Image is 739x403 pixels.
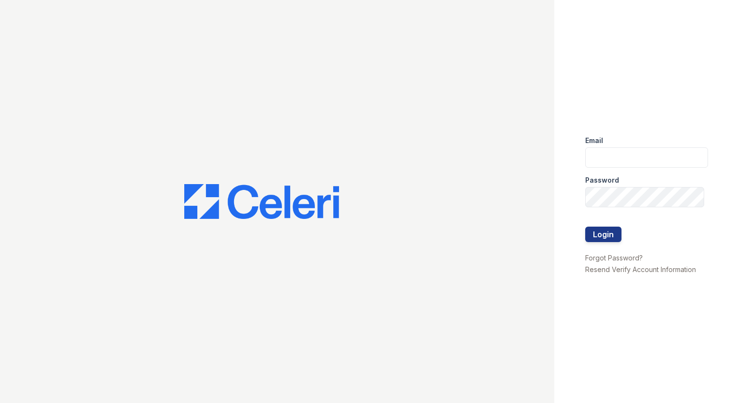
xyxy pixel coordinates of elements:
[585,265,696,273] a: Resend Verify Account Information
[585,175,619,185] label: Password
[585,254,643,262] a: Forgot Password?
[585,227,621,242] button: Login
[585,136,603,145] label: Email
[184,184,339,219] img: CE_Logo_Blue-a8612792a0a2168367f1c8372b55b34899dd931a85d93a1a3d3e32e68fde9ad4.png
